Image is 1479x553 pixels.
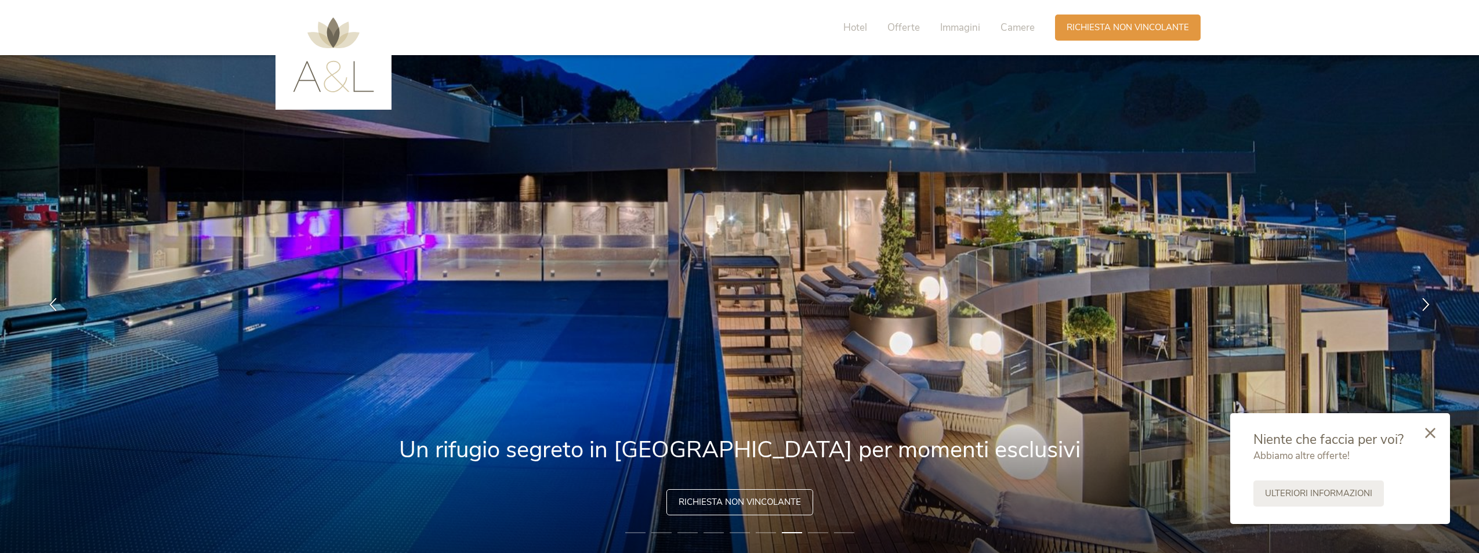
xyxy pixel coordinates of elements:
span: Abbiamo altre offerte! [1253,449,1350,462]
span: Richiesta non vincolante [679,496,801,508]
span: Niente che faccia per voi? [1253,431,1404,449]
a: Ulteriori informazioni [1253,480,1384,507]
span: Camere [1000,21,1035,34]
span: Offerte [887,21,920,34]
span: Immagini [940,21,980,34]
span: Richiesta non vincolante [1067,21,1189,34]
span: Ulteriori informazioni [1265,487,1372,500]
span: Hotel [843,21,867,34]
img: AMONTI & LUNARIS Wellnessresort [293,17,374,92]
